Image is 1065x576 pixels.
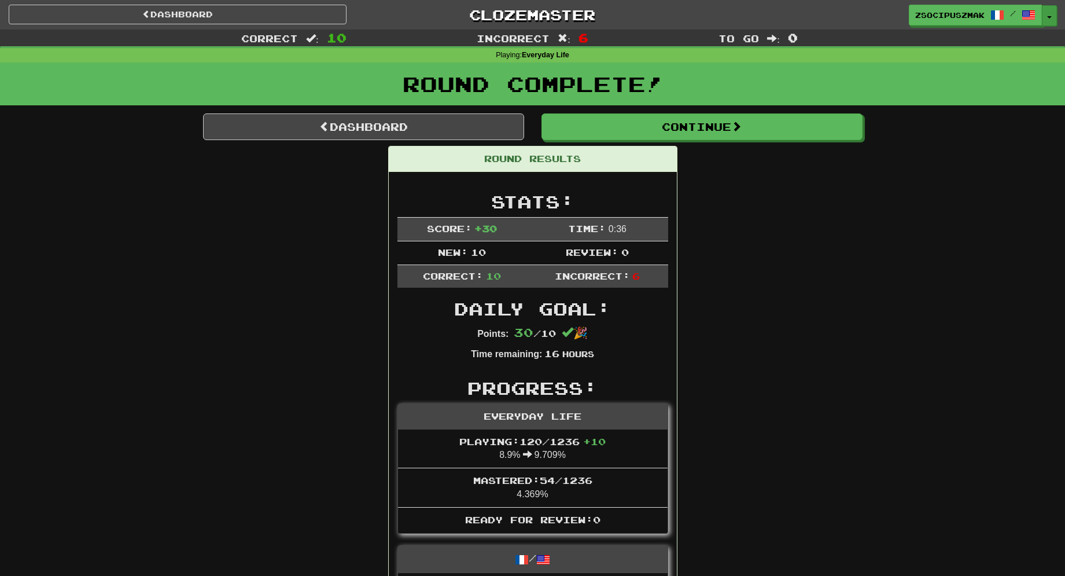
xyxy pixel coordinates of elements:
span: Score: [427,223,472,234]
h1: Round Complete! [4,72,1061,96]
span: 30 [514,325,533,339]
small: Hours [562,349,594,359]
span: Correct: [423,270,483,281]
span: 0 [621,247,629,258]
span: Incorrect: [555,270,630,281]
span: 10 [471,247,486,258]
span: Ready for Review: 0 [465,514,600,525]
a: Clozemaster [364,5,702,25]
span: 0 : 36 [609,224,627,234]
span: Playing: 120 / 1236 [459,436,606,447]
a: Dashboard [9,5,347,24]
span: 🎉 [562,326,588,339]
span: / [1010,9,1016,17]
span: Correct [241,32,298,44]
span: Time: [568,223,606,234]
span: : [767,34,780,43]
span: + 10 [583,436,606,447]
span: Review: [566,247,618,258]
span: To go [718,32,759,44]
h2: Progress: [397,379,668,398]
span: : [558,34,570,43]
span: / 10 [514,328,556,339]
div: / [398,546,668,573]
span: Mastered: 54 / 1236 [473,475,592,486]
span: 10 [486,270,501,281]
strong: Points: [477,329,508,339]
strong: Time remaining: [471,349,542,359]
a: Dashboard [203,113,524,140]
span: 0 [788,31,798,45]
div: Everyday Life [398,404,668,430]
span: Incorrect [477,32,550,44]
li: 4.369% [398,468,668,508]
span: + 30 [474,223,497,234]
span: 6 [578,31,588,45]
button: Continue [541,113,863,140]
h2: Stats: [397,192,668,211]
span: 10 [327,31,347,45]
h2: Daily Goal: [397,299,668,318]
li: 8.9% 9.709% [398,430,668,469]
span: 6 [632,270,640,281]
span: 16 [544,348,559,359]
span: zsocipuszmak [915,10,985,20]
span: : [306,34,319,43]
div: Round Results [389,146,677,172]
a: zsocipuszmak / [909,5,1042,25]
span: New: [438,247,468,258]
strong: Everyday Life [522,51,569,59]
